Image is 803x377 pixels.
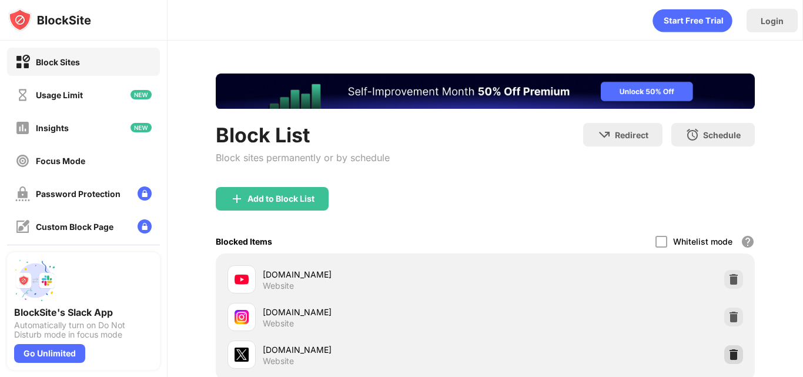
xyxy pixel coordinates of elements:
div: animation [653,9,732,32]
div: [DOMAIN_NAME] [263,306,486,318]
img: password-protection-off.svg [15,186,30,201]
img: favicons [235,310,249,324]
div: Automatically turn on Do Not Disturb mode in focus mode [14,321,153,339]
div: Block List [216,123,390,147]
img: new-icon.svg [131,123,152,132]
div: BlockSite's Slack App [14,306,153,318]
iframe: Banner [216,74,755,109]
div: Blocked Items [216,236,272,246]
div: Go Unlimited [14,344,85,363]
img: block-on.svg [15,55,30,69]
img: insights-off.svg [15,121,30,135]
div: Website [263,318,294,329]
img: favicons [235,348,249,362]
div: Add to Block List [247,194,314,203]
div: Schedule [703,130,741,140]
div: Redirect [615,130,648,140]
div: Website [263,356,294,366]
div: Password Protection [36,189,121,199]
img: logo-blocksite.svg [8,8,91,32]
img: lock-menu.svg [138,219,152,233]
div: Whitelist mode [673,236,732,246]
img: push-slack.svg [14,259,56,302]
div: Block Sites [36,57,80,67]
div: Insights [36,123,69,133]
img: time-usage-off.svg [15,88,30,102]
img: favicons [235,272,249,286]
div: Focus Mode [36,156,85,166]
div: Login [761,16,784,26]
img: focus-off.svg [15,154,30,168]
div: Block sites permanently or by schedule [216,152,390,164]
div: [DOMAIN_NAME] [263,268,486,281]
div: [DOMAIN_NAME] [263,343,486,356]
div: Custom Block Page [36,222,113,232]
div: Usage Limit [36,90,83,100]
img: new-icon.svg [131,90,152,99]
img: lock-menu.svg [138,186,152,201]
div: Website [263,281,294,291]
img: customize-block-page-off.svg [15,219,30,234]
